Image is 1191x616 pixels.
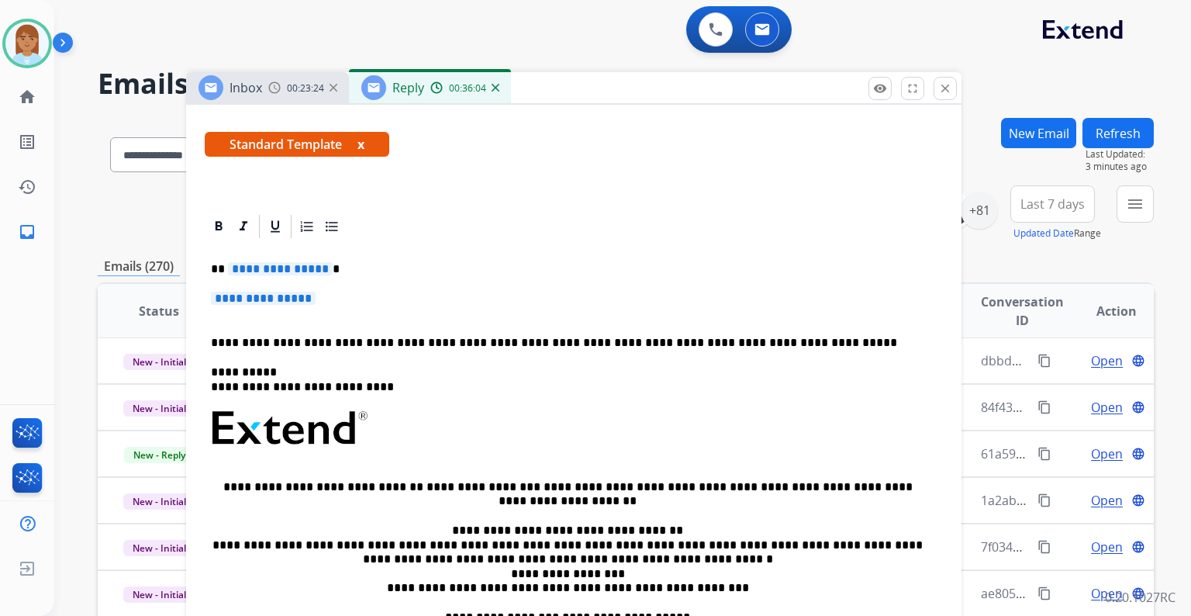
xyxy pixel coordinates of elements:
[98,257,180,276] p: Emails (270)
[906,81,920,95] mat-icon: fullscreen
[1013,227,1074,240] button: Updated Date
[1091,445,1123,463] span: Open
[1013,227,1101,240] span: Range
[1055,284,1154,338] th: Action
[18,88,36,106] mat-icon: home
[18,178,36,196] mat-icon: history
[264,215,287,238] div: Underline
[5,22,49,65] img: avatar
[207,215,230,238] div: Bold
[392,79,424,96] span: Reply
[961,192,998,229] div: +81
[357,135,364,154] button: x
[1037,493,1051,507] mat-icon: content_copy
[287,82,324,95] span: 00:23:24
[18,223,36,241] mat-icon: inbox
[1037,354,1051,368] mat-icon: content_copy
[1131,587,1145,600] mat-icon: language
[938,81,952,95] mat-icon: close
[123,540,195,556] span: New - Initial
[1091,538,1123,556] span: Open
[123,587,195,603] span: New - Initial
[1126,195,1144,213] mat-icon: menu
[1131,354,1145,368] mat-icon: language
[1091,351,1123,370] span: Open
[1131,400,1145,414] mat-icon: language
[232,215,255,238] div: Italic
[1037,400,1051,414] mat-icon: content_copy
[1001,118,1076,148] button: New Email
[1091,491,1123,510] span: Open
[124,447,195,463] span: New - Reply
[1037,587,1051,600] mat-icon: content_copy
[449,82,486,95] span: 00:36:04
[123,354,195,370] span: New - Initial
[1105,588,1175,607] p: 0.20.1027RC
[1131,493,1145,507] mat-icon: language
[1020,201,1085,207] span: Last 7 days
[1086,161,1154,173] span: 3 minutes ago
[123,400,195,417] span: New - Initial
[1091,584,1123,603] span: Open
[139,302,179,320] span: Status
[1091,398,1123,417] span: Open
[320,215,343,238] div: Bullet List
[1131,447,1145,461] mat-icon: language
[295,215,319,238] div: Ordered List
[981,292,1064,330] span: Conversation ID
[98,68,1154,99] h2: Emails
[1037,447,1051,461] mat-icon: content_copy
[1131,540,1145,554] mat-icon: language
[873,81,887,95] mat-icon: remove_red_eye
[1037,540,1051,554] mat-icon: content_copy
[230,79,262,96] span: Inbox
[18,133,36,151] mat-icon: list_alt
[1086,148,1154,161] span: Last Updated:
[1082,118,1154,148] button: Refresh
[205,132,389,157] span: Standard Template
[1010,185,1095,223] button: Last 7 days
[123,493,195,510] span: New - Initial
